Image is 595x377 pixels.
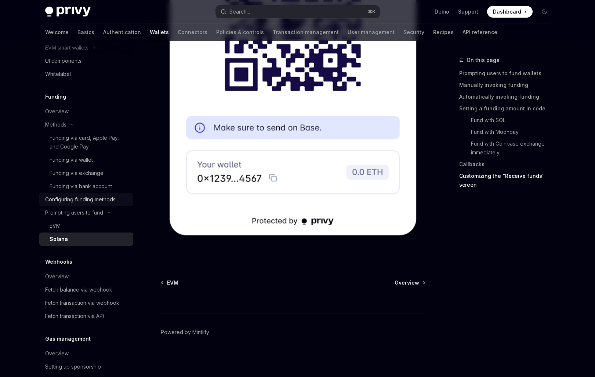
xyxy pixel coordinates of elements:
[39,233,133,246] a: Solana
[45,334,91,343] h5: Gas management
[39,360,133,373] a: Setting up sponsorship
[45,23,69,41] a: Welcome
[215,5,380,18] button: Search...⌘K
[45,362,101,371] div: Setting up sponsorship
[395,279,419,286] span: Overview
[487,6,533,18] a: Dashboard
[39,270,133,283] a: Overview
[39,105,133,118] a: Overview
[459,91,556,103] a: Automatically invoking funding
[178,23,207,41] a: Connectors
[39,283,133,296] a: Fetch balance via webhook
[103,23,141,41] a: Authentication
[459,103,556,114] a: Setting a funding amount in code
[45,272,69,281] div: Overview
[39,153,133,166] a: Funding via wallet
[39,67,133,81] a: Whitelabel
[50,222,61,230] div: EVM
[45,56,81,65] div: UI components
[167,279,178,286] span: EVM
[45,195,116,204] div: Configuring funding methods
[150,23,169,41] a: Wallets
[458,8,478,15] a: Support
[50,155,93,164] div: Funding via wallet
[229,7,250,16] div: Search...
[39,347,133,360] a: Overview
[462,23,497,41] a: API reference
[45,349,69,358] div: Overview
[39,131,133,153] a: Funding via card, Apple Pay, and Google Pay
[39,296,133,310] a: Fetch transaction via webhook
[459,170,556,191] a: Customizing the “Receive funds” screen
[45,285,112,294] div: Fetch balance via webhook
[467,56,500,65] span: On this page
[348,23,395,41] a: User management
[39,219,133,233] a: EVM
[493,8,521,15] span: Dashboard
[216,23,264,41] a: Policies & controls
[39,193,133,206] a: Configuring funding methods
[45,70,71,78] div: Whitelabel
[39,180,133,193] a: Funding via bank account
[45,120,66,129] div: Methods
[162,279,178,286] a: EVM
[395,279,425,286] a: Overview
[45,208,103,217] div: Prompting users to fund
[45,312,104,321] div: Fetch transaction via API
[538,6,550,18] button: Toggle dark mode
[45,299,119,307] div: Fetch transaction via webhook
[161,329,209,336] a: Powered by Mintlify
[471,114,556,126] a: Fund with SOL
[39,166,133,180] a: Funding via exchange
[50,169,104,177] div: Funding via exchange
[45,7,91,17] img: dark logo
[459,67,556,79] a: Prompting users to fund wallets
[459,79,556,91] a: Manually invoking funding
[471,126,556,138] a: Fund with Moonpay
[471,138,556,158] a: Fund with Coinbase exchange immediately
[45,257,72,266] h5: Webhooks
[45,92,66,101] h5: Funding
[50,235,68,244] div: Solana
[50,182,112,191] div: Funding via bank account
[459,158,556,170] a: Callbacks
[368,9,375,15] span: ⌘ K
[435,8,449,15] a: Demo
[39,54,133,67] a: UI components
[39,310,133,323] a: Fetch transaction via API
[45,107,69,116] div: Overview
[403,23,424,41] a: Security
[50,133,129,151] div: Funding via card, Apple Pay, and Google Pay
[273,23,339,41] a: Transaction management
[77,23,94,41] a: Basics
[433,23,454,41] a: Recipes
